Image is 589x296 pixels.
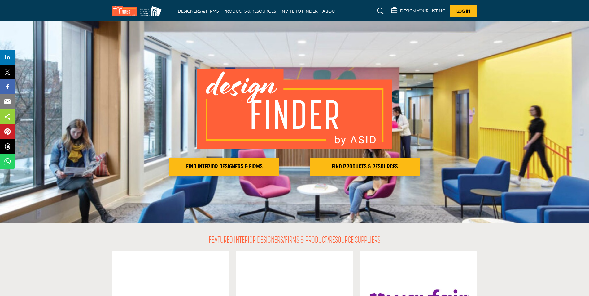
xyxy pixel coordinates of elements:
[312,163,418,171] h2: FIND PRODUCTS & RESOURCES
[400,8,445,14] h5: DESIGN YOUR LISTING
[281,8,318,14] a: INVITE TO FINDER
[178,8,219,14] a: DESIGNERS & FIRMS
[450,5,477,17] button: Log In
[310,158,420,176] button: FIND PRODUCTS & RESOURCES
[169,158,279,176] button: FIND INTERIOR DESIGNERS & FIRMS
[391,7,445,15] div: DESIGN YOUR LISTING
[209,235,380,246] h2: FEATURED INTERIOR DESIGNERS/FIRMS & PRODUCT/RESOURCE SUPPLIERS
[223,8,276,14] a: PRODUCTS & RESOURCES
[112,6,165,16] img: Site Logo
[322,8,337,14] a: ABOUT
[171,163,277,171] h2: FIND INTERIOR DESIGNERS & FIRMS
[197,69,392,149] img: image
[456,8,470,14] span: Log In
[371,6,388,16] a: Search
